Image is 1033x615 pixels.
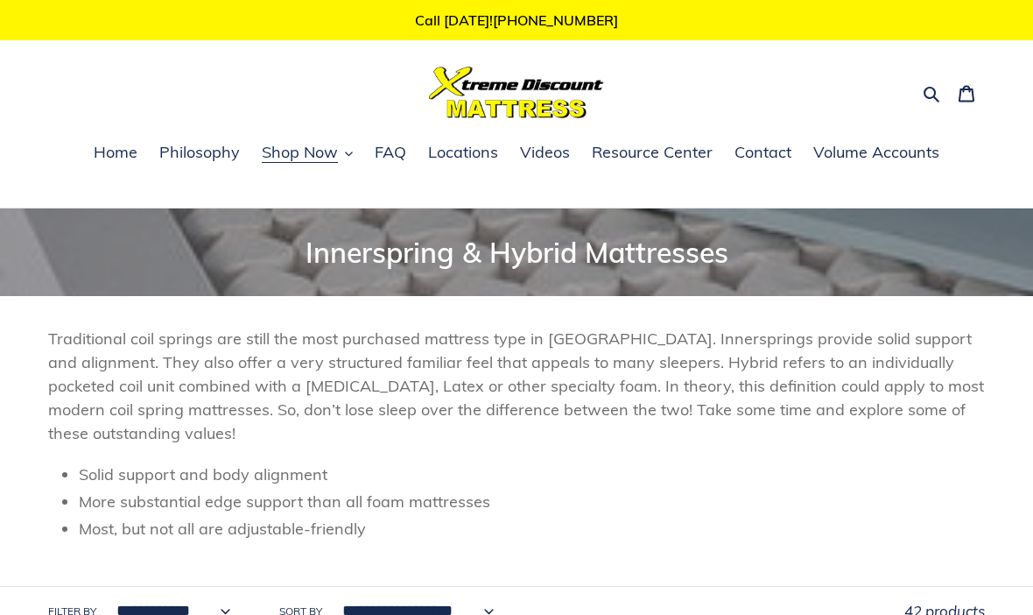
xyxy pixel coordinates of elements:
span: FAQ [375,142,406,163]
a: FAQ [366,140,415,166]
p: Traditional coil springs are still the most purchased mattress type in [GEOGRAPHIC_DATA]. Innersp... [48,327,985,445]
a: [PHONE_NUMBER] [493,11,618,29]
a: Contact [726,140,800,166]
span: Home [94,142,137,163]
span: Shop Now [262,142,338,163]
a: Home [85,140,146,166]
a: Volume Accounts [805,140,948,166]
span: Volume Accounts [813,142,939,163]
span: Videos [520,142,570,163]
a: Videos [511,140,579,166]
a: Locations [419,140,507,166]
span: Innerspring & Hybrid Mattresses [306,235,728,270]
a: Philosophy [151,140,249,166]
a: Resource Center [583,140,721,166]
span: Contact [734,142,791,163]
li: More substantial edge support than all foam mattresses [79,490,985,513]
span: Philosophy [159,142,240,163]
span: Resource Center [592,142,713,163]
li: Most, but not all are adjustable-friendly [79,517,985,541]
button: Shop Now [253,140,362,166]
img: Xtreme Discount Mattress [429,67,604,118]
span: Locations [428,142,498,163]
li: Solid support and body alignment [79,463,985,486]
